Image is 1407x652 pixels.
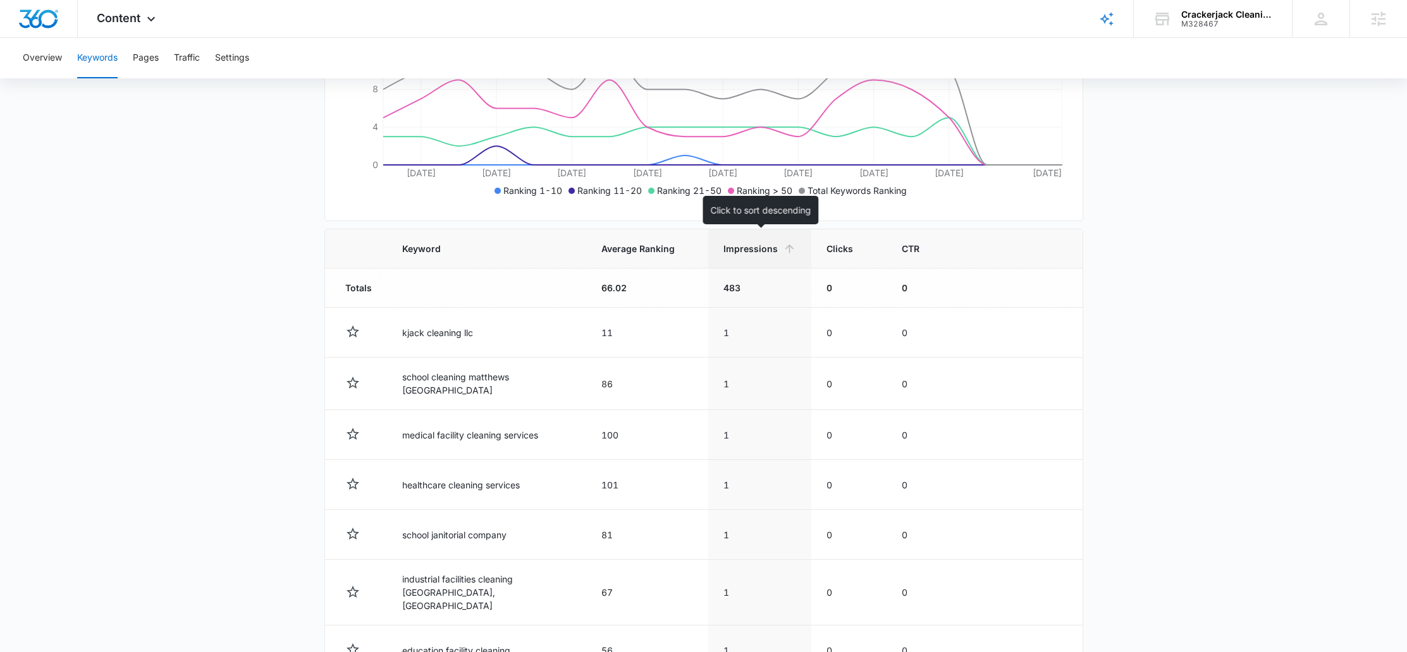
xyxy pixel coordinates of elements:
tspan: 4 [372,121,378,132]
td: 0 [887,358,953,410]
tspan: [DATE] [557,167,586,178]
div: account id [1181,20,1274,28]
td: kjack cleaning llc [387,308,586,358]
span: Keyword [402,242,553,255]
td: school janitorial company [387,510,586,560]
tspan: [DATE] [859,167,888,178]
span: Ranking 1-10 [503,185,562,196]
span: CTR [902,242,919,255]
td: 0 [811,358,887,410]
div: account name [1181,9,1274,20]
tspan: 8 [372,83,378,94]
tspan: [DATE] [632,167,661,178]
td: 1 [708,510,811,560]
span: Clicks [826,242,853,255]
div: Click to sort descending [703,196,819,224]
span: Average Ranking [601,242,675,255]
img: tab_keywords_by_traffic_grey.svg [126,73,136,83]
td: 0 [887,460,953,510]
td: 0 [887,308,953,358]
td: 86 [586,358,708,410]
td: 1 [708,358,811,410]
td: 1 [708,460,811,510]
td: healthcare cleaning services [387,460,586,510]
td: 1 [708,308,811,358]
div: v 4.0.25 [35,20,62,30]
td: 0 [887,560,953,625]
span: Impressions [723,242,778,255]
td: 11 [586,308,708,358]
img: tab_domain_overview_orange.svg [34,73,44,83]
button: Traffic [174,38,200,78]
td: 0 [811,460,887,510]
td: 0 [811,510,887,560]
td: school cleaning matthews [GEOGRAPHIC_DATA] [387,358,586,410]
img: logo_orange.svg [20,20,30,30]
button: Settings [215,38,249,78]
span: Content [97,11,140,25]
span: Ranking 11-20 [577,185,642,196]
tspan: [DATE] [1032,167,1061,178]
button: Overview [23,38,62,78]
button: Keywords [77,38,118,78]
td: 100 [586,410,708,460]
td: medical facility cleaning services [387,410,586,460]
button: Pages [133,38,159,78]
td: 1 [708,560,811,625]
span: Ranking 21-50 [657,185,722,196]
td: 1 [708,410,811,460]
img: website_grey.svg [20,33,30,43]
td: 66.02 [586,269,708,308]
span: Ranking > 50 [737,185,792,196]
div: Domain: [DOMAIN_NAME] [33,33,139,43]
td: 81 [586,510,708,560]
div: Domain Overview [48,75,113,83]
td: 67 [586,560,708,625]
td: 0 [887,410,953,460]
td: 101 [586,460,708,510]
td: 0 [811,308,887,358]
td: industrial facilities cleaning [GEOGRAPHIC_DATA], [GEOGRAPHIC_DATA] [387,560,586,625]
td: 0 [887,269,953,308]
td: Totals [325,269,387,308]
tspan: 0 [372,159,378,170]
tspan: [DATE] [935,167,964,178]
tspan: [DATE] [482,167,511,178]
td: 0 [811,560,887,625]
td: 483 [708,269,811,308]
tspan: [DATE] [783,167,813,178]
div: Keywords by Traffic [140,75,213,83]
td: 0 [811,410,887,460]
span: Total Keywords Ranking [808,185,907,196]
tspan: [DATE] [406,167,435,178]
td: 0 [811,269,887,308]
td: 0 [887,510,953,560]
tspan: [DATE] [708,167,737,178]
